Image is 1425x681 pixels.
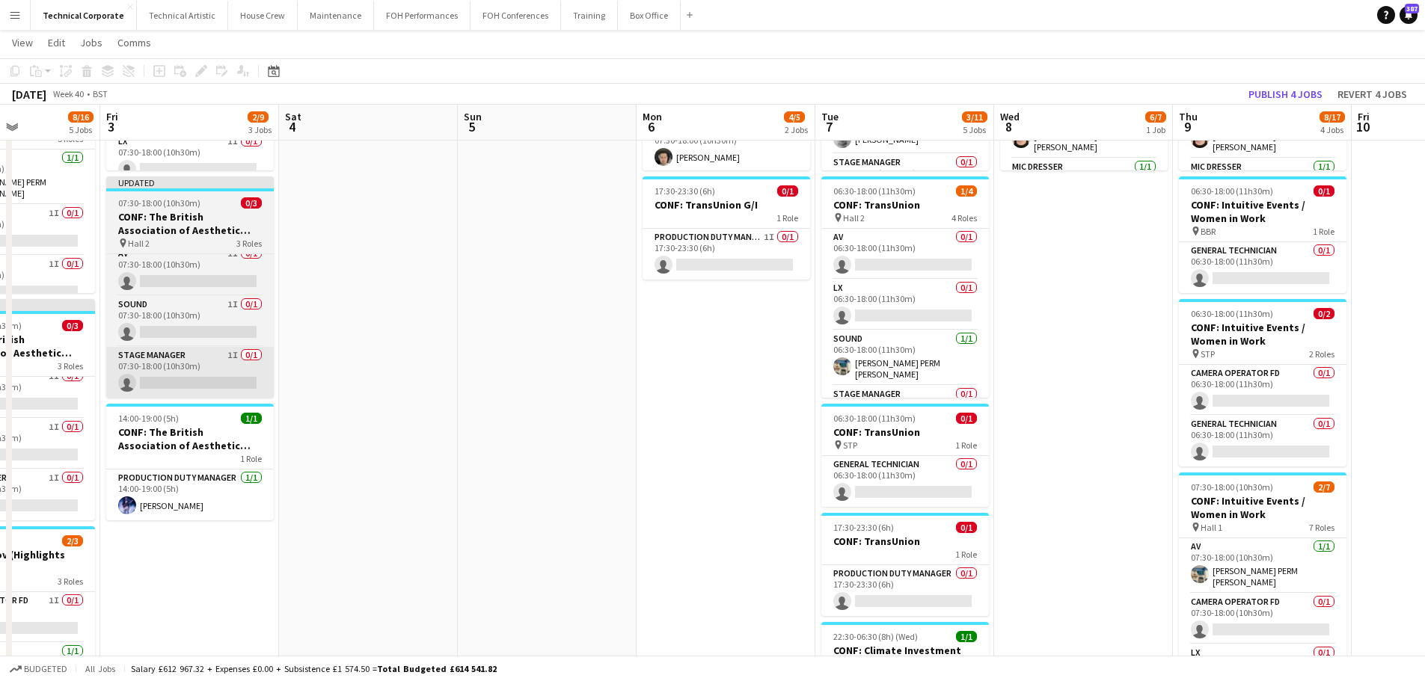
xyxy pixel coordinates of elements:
a: Edit [42,33,71,52]
a: 387 [1400,6,1418,24]
button: FOH Performances [374,1,471,30]
a: Jobs [74,33,108,52]
span: Comms [117,36,151,49]
span: Edit [48,36,65,49]
a: View [6,33,39,52]
div: Salary £612 967.32 + Expenses £0.00 + Subsistence £1 574.50 = [131,663,497,674]
button: Budgeted [7,661,70,677]
button: Technical Artistic [137,1,228,30]
button: FOH Conferences [471,1,561,30]
a: Comms [111,33,157,52]
span: 387 [1405,4,1419,13]
button: Box Office [618,1,681,30]
span: Jobs [80,36,102,49]
button: House Crew [228,1,298,30]
div: BST [93,88,108,99]
span: All jobs [82,663,118,674]
span: Total Budgeted £614 541.82 [377,663,497,674]
button: Revert 4 jobs [1331,84,1413,104]
button: Publish 4 jobs [1242,84,1329,104]
button: Training [561,1,618,30]
button: Maintenance [298,1,374,30]
span: Week 40 [49,88,87,99]
span: View [12,36,33,49]
button: Technical Corporate [31,1,137,30]
div: [DATE] [12,87,46,102]
span: Budgeted [24,664,67,674]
